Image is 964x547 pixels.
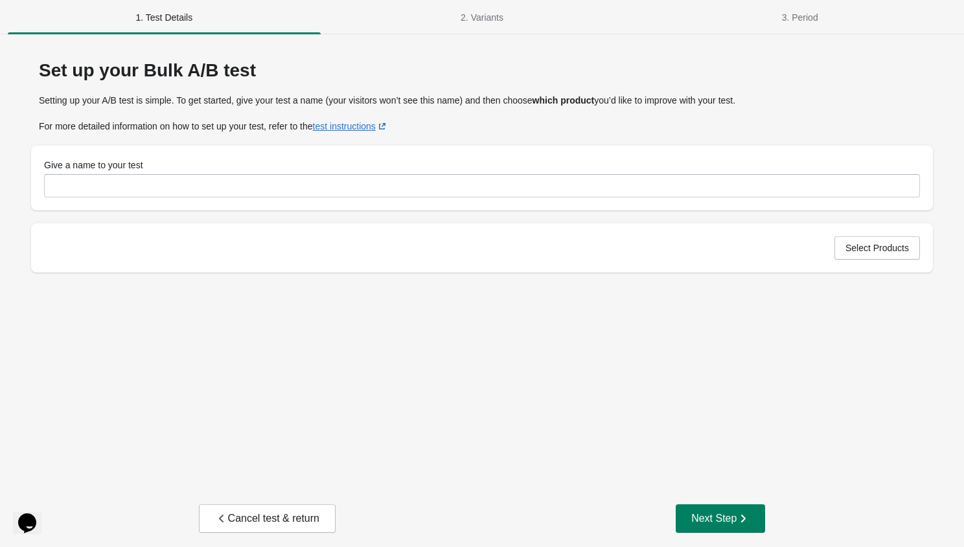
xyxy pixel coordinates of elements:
[313,121,389,131] a: test instructions
[39,120,925,133] p: For more detailed information on how to set up your test, refer to the
[199,504,336,533] button: Cancel test & return
[44,159,143,172] label: Give a name to your test
[845,243,909,253] span: Select Products
[834,236,920,260] button: Select Products
[533,95,595,106] strong: which product
[39,60,925,81] div: Set up your Bulk A/B test
[326,6,639,29] span: 2. Variants
[39,94,925,107] p: Setting up your A/B test is simple. To get started, give your test a name (your visitors won’t se...
[13,495,54,534] iframe: chat widget
[643,6,956,29] span: 3. Period
[8,6,321,29] span: 1. Test Details
[676,504,765,533] button: Next Step
[691,512,750,525] div: Next Step
[215,512,319,525] div: Cancel test & return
